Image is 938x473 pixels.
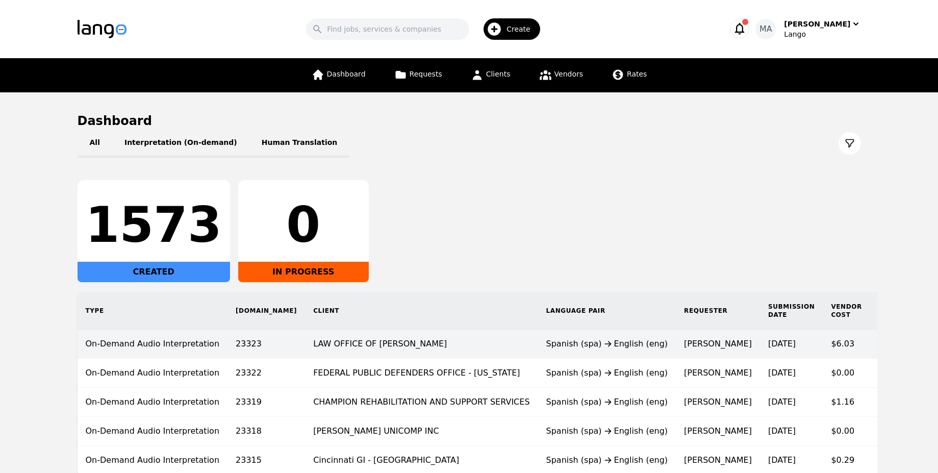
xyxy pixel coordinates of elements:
[546,425,668,437] div: Spanish (spa) English (eng)
[227,292,305,330] th: [DOMAIN_NAME]
[78,129,112,158] button: All
[768,368,796,378] time: [DATE]
[823,417,870,446] td: $0.00
[755,19,860,39] button: MA[PERSON_NAME]Lango
[246,201,361,250] div: 0
[784,29,860,39] div: Lango
[465,58,517,92] a: Clients
[784,19,850,29] div: [PERSON_NAME]
[546,338,668,350] div: Spanish (spa) English (eng)
[823,359,870,388] td: $0.00
[676,292,760,330] th: Requester
[538,292,676,330] th: Language Pair
[227,388,305,417] td: 23319
[486,70,511,78] span: Clients
[78,417,228,446] td: On-Demand Audio Interpretation
[227,417,305,446] td: 23318
[410,70,442,78] span: Requests
[676,359,760,388] td: [PERSON_NAME]
[839,132,861,155] button: Filter
[554,70,583,78] span: Vendors
[78,262,230,282] div: CREATED
[823,330,870,359] td: $6.03
[546,367,668,379] div: Spanish (spa) English (eng)
[238,262,369,282] div: IN PROGRESS
[306,58,372,92] a: Dashboard
[605,58,653,92] a: Rates
[78,330,228,359] td: On-Demand Audio Interpretation
[506,24,538,34] span: Create
[469,14,546,44] button: Create
[305,417,538,446] td: [PERSON_NAME] UNICOMP INC
[249,129,350,158] button: Human Translation
[78,388,228,417] td: On-Demand Audio Interpretation
[78,359,228,388] td: On-Demand Audio Interpretation
[546,396,668,408] div: Spanish (spa) English (eng)
[546,454,668,466] div: Spanish (spa) English (eng)
[760,292,823,330] th: Submission Date
[227,359,305,388] td: 23322
[768,397,796,407] time: [DATE]
[823,292,870,330] th: Vendor Cost
[676,417,760,446] td: [PERSON_NAME]
[306,18,469,40] input: Find jobs, services & companies
[305,388,538,417] td: CHAMPION REHABILITATION AND SUPPORT SERVICES
[768,339,796,348] time: [DATE]
[305,292,538,330] th: Client
[78,292,228,330] th: Type
[227,330,305,359] td: 23323
[305,330,538,359] td: LAW OFFICE OF [PERSON_NAME]
[112,129,249,158] button: Interpretation (On-demand)
[78,113,861,129] h1: Dashboard
[676,330,760,359] td: [PERSON_NAME]
[676,388,760,417] td: [PERSON_NAME]
[305,359,538,388] td: FEDERAL PUBLIC DEFENDERS OFFICE - [US_STATE]
[768,455,796,465] time: [DATE]
[533,58,589,92] a: Vendors
[759,23,772,35] span: MA
[86,201,222,250] div: 1573
[768,426,796,436] time: [DATE]
[388,58,448,92] a: Requests
[78,20,126,38] img: Logo
[627,70,647,78] span: Rates
[327,70,366,78] span: Dashboard
[823,388,870,417] td: $1.16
